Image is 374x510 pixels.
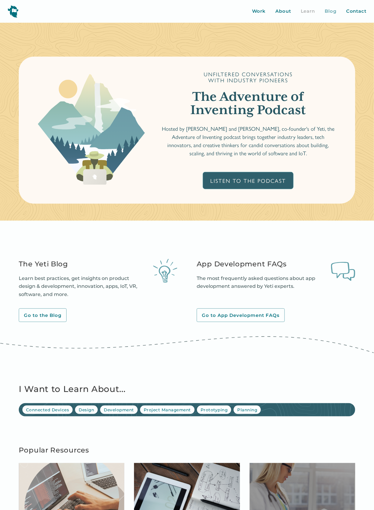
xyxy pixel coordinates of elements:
[26,407,69,413] div: Connected Devices
[197,406,231,414] a: Prototyping
[331,258,355,283] img: Q&A speech bubbles illustration
[204,71,293,83] div: Unfiltered Conversations with Industry Pioneers
[197,275,324,291] p: The most frequently asked questions about app development answered by Yeti experts.
[301,8,315,15] a: Learn
[19,308,67,322] a: Go to the Blog
[19,382,355,396] h2: I Want to Learn About...
[197,308,285,322] a: Go to App Development FAQs
[252,8,266,15] a: Work
[140,406,195,414] a: Project Management
[153,258,177,283] img: lightbulb illustration
[203,172,294,189] a: Listen To The Podcast
[275,8,291,15] a: About
[346,8,366,15] a: Contact
[19,275,146,298] p: Learn best practices, get insights on product design & development, innovation, apps, IoT, VR, so...
[100,406,138,414] a: Development
[160,124,336,157] p: Hosted by [PERSON_NAME] and [PERSON_NAME], co-founder's of Yeti, the Adventure of Inventing podca...
[144,407,191,413] div: Project Management
[8,5,18,18] img: yeti logo icon
[104,407,134,413] div: Development
[202,312,280,318] div: Go to App Development FAQs
[24,312,61,318] div: Go to the Blog
[237,407,257,413] div: Planning
[75,406,98,414] a: Design
[79,407,94,413] div: Design
[19,258,146,270] h2: The Yeti Blog
[22,406,73,414] a: Connected Devices
[201,407,228,413] div: Prototyping
[160,90,336,117] h1: The Adventure of Inventing Podcast
[19,445,355,456] h3: Popular Resources
[210,177,286,184] div: Listen To The Podcast
[325,8,336,15] a: Blog
[234,406,261,414] a: Planning
[197,258,324,270] h2: App Development FAQs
